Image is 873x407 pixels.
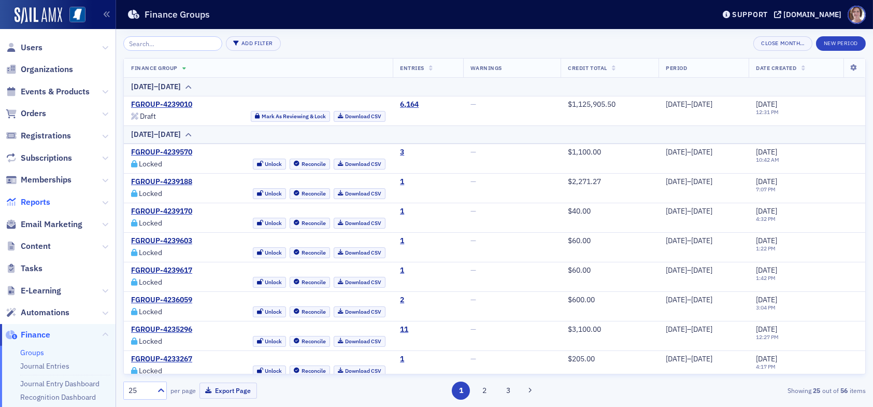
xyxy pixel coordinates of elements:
button: Mark As Reviewing & Lock [251,111,330,122]
a: 6,164 [400,100,419,109]
div: 1 [400,236,404,246]
span: Finance [21,329,50,341]
span: Content [21,241,51,252]
span: Period [666,64,687,72]
a: Groups [20,348,44,357]
button: New Period [816,36,866,51]
button: Reconcile [290,306,330,317]
span: [DATE] [756,295,777,304]
a: Finance [6,329,50,341]
div: [DATE]–[DATE] [666,266,741,275]
a: FGROUP-4233267 [131,355,192,364]
button: Reconcile [290,159,330,170]
a: FGROUP-4239170 [131,207,192,216]
time: 12:27 PM [756,333,779,341]
div: 25 [128,385,151,396]
span: [DATE] [756,206,777,216]
a: Download CSV [334,247,386,258]
a: Tasks [6,263,42,274]
a: FGROUP-4239570 [131,148,192,157]
a: 1 [400,177,404,187]
button: Unlock [253,247,287,258]
div: Locked [139,250,163,256]
div: [DATE]–[DATE] [666,325,741,334]
a: Download CSV [334,366,386,376]
span: — [470,295,476,304]
div: [DATE]–[DATE] [666,177,741,187]
span: [DATE] [756,147,777,157]
span: Email Marketing [21,219,82,230]
a: Download CSV [334,306,386,317]
button: [DOMAIN_NAME] [774,11,845,18]
a: Download CSV [334,188,386,199]
span: Organizations [21,64,73,75]
span: — [470,147,476,157]
time: 12:31 PM [756,108,779,116]
time: 4:17 PM [756,363,776,370]
button: Reconcile [290,366,330,376]
a: Download CSV [334,111,386,122]
span: $2,271.27 [568,177,601,186]
a: Journal Entries [20,361,69,371]
span: Memberships [21,174,71,186]
h1: Finance Groups [145,8,210,21]
time: 3:04 PM [756,304,776,311]
div: Showing out of items [625,386,866,395]
div: Locked [139,161,163,167]
div: Support [732,10,768,19]
a: Orders [6,108,46,119]
a: FGROUP-4239188 [131,177,192,187]
div: [DATE]–[DATE] [666,148,741,157]
span: Finance Group [131,64,178,72]
span: — [470,206,476,216]
a: FGROUP-4239603 [131,236,192,246]
button: Reconcile [290,188,330,199]
button: 1 [452,382,470,400]
img: SailAMX [15,7,62,24]
a: 3 [400,148,404,157]
div: 1 [400,207,404,216]
span: [DATE] [756,265,777,275]
strong: 56 [839,386,850,395]
span: [DATE] [756,236,777,245]
span: Credit Total [568,64,607,72]
button: Unlock [253,306,287,317]
a: Journal Entry Dashboard [20,379,99,388]
a: Download CSV [334,277,386,288]
div: Locked [139,339,163,344]
time: 7:07 PM [756,186,776,193]
button: Export Page [199,383,257,399]
button: Reconcile [290,247,330,258]
span: Orders [21,108,46,119]
button: Reconcile [290,218,330,229]
a: Download CSV [334,336,386,347]
button: 3 [499,382,517,400]
button: Add Filter [226,36,281,51]
div: [DOMAIN_NAME] [783,10,841,19]
a: Download CSV [334,159,386,170]
button: Close Month… [753,36,812,51]
span: Entries [400,64,424,72]
span: $3,100.00 [568,325,601,334]
a: Subscriptions [6,152,72,164]
span: Registrations [21,130,71,142]
span: Subscriptions [21,152,72,164]
span: Warnings [470,64,502,72]
span: $60.00 [568,265,591,275]
div: 1 [400,355,404,364]
div: [DATE]–[DATE] [666,296,741,305]
span: — [470,236,476,245]
span: $1,125,905.50 [568,100,616,109]
a: 2 [400,296,404,305]
div: Locked [139,279,163,285]
span: — [470,265,476,275]
button: Unlock [253,188,287,199]
a: 11 [400,325,408,334]
span: Tasks [21,263,42,274]
a: FGROUP-4239617 [131,266,192,275]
